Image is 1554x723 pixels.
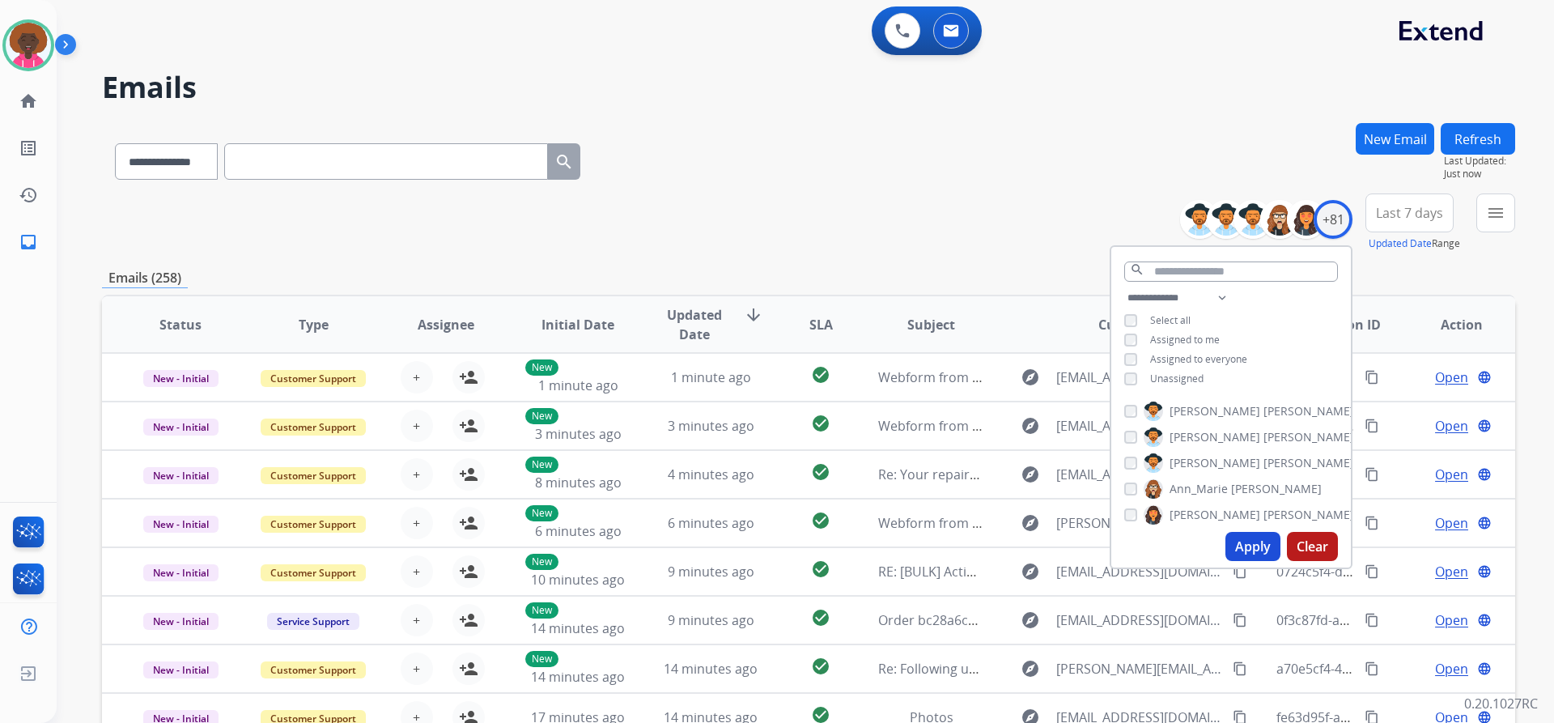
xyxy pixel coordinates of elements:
[413,610,420,630] span: +
[1444,155,1515,168] span: Last Updated:
[1233,613,1247,627] mat-icon: content_copy
[878,563,1288,581] span: RE: [BULK] Action required: Extend claim approved for replacement
[1021,659,1040,678] mat-icon: explore
[1314,200,1352,239] div: +81
[1369,236,1460,250] span: Range
[459,368,478,387] mat-icon: person_add
[1486,203,1505,223] mat-icon: menu
[143,370,219,387] span: New - Initial
[658,305,732,344] span: Updated Date
[664,660,758,678] span: 14 minutes ago
[668,466,754,483] span: 4 minutes ago
[1444,168,1515,181] span: Just now
[668,563,754,581] span: 9 minutes ago
[811,608,830,627] mat-icon: check_circle
[1170,507,1260,523] span: [PERSON_NAME]
[401,507,433,539] button: +
[878,466,1115,483] span: Re: Your repaired product has shipped
[413,562,420,581] span: +
[1021,416,1040,436] mat-icon: explore
[1435,610,1468,630] span: Open
[19,91,38,111] mat-icon: home
[1233,661,1247,676] mat-icon: content_copy
[1170,403,1260,419] span: [PERSON_NAME]
[143,516,219,533] span: New - Initial
[1021,465,1040,484] mat-icon: explore
[1365,419,1379,433] mat-icon: content_copy
[1263,429,1354,445] span: [PERSON_NAME]
[878,514,1345,532] span: Webform from [PERSON_NAME][EMAIL_ADDRESS][DOMAIN_NAME] on [DATE]
[261,370,366,387] span: Customer Support
[401,604,433,636] button: +
[1365,194,1454,232] button: Last 7 days
[531,571,625,589] span: 10 minutes ago
[1263,455,1354,471] span: [PERSON_NAME]
[668,514,754,532] span: 6 minutes ago
[1150,372,1204,385] span: Unassigned
[401,458,433,491] button: +
[143,613,219,630] span: New - Initial
[1170,481,1228,497] span: Ann_Marie
[261,516,366,533] span: Customer Support
[459,416,478,436] mat-icon: person_add
[671,368,751,386] span: 1 minute ago
[878,611,1165,629] span: Order bc28a6c3-1cf9-4eb2-9a15-d9871bee8e62
[744,305,763,325] mat-icon: arrow_downward
[811,462,830,482] mat-icon: check_circle
[413,368,420,387] span: +
[459,562,478,581] mat-icon: person_add
[1021,368,1040,387] mat-icon: explore
[1435,562,1468,581] span: Open
[535,474,622,491] span: 8 minutes ago
[1365,467,1379,482] mat-icon: content_copy
[1464,694,1538,713] p: 0.20.1027RC
[1276,660,1519,678] span: a70e5cf4-4369-415c-b920-449e11c930cc
[811,414,830,433] mat-icon: check_circle
[1435,513,1468,533] span: Open
[261,564,366,581] span: Customer Support
[1276,563,1509,581] span: 0724c5f4-d8f3-4e2e-a790-5ff4f9ed34bf
[143,661,219,678] span: New - Initial
[878,660,1093,678] span: Re: Following up: Your Extend claim
[267,613,359,630] span: Service Support
[525,651,558,667] p: New
[1365,516,1379,530] mat-icon: content_copy
[1056,659,1223,678] span: [PERSON_NAME][EMAIL_ADDRESS][DOMAIN_NAME]
[1225,532,1280,561] button: Apply
[1150,313,1191,327] span: Select all
[1435,416,1468,436] span: Open
[143,564,219,581] span: New - Initial
[525,408,558,424] p: New
[878,417,1245,435] span: Webform from [EMAIL_ADDRESS][DOMAIN_NAME] on [DATE]
[1231,481,1322,497] span: [PERSON_NAME]
[1365,613,1379,627] mat-icon: content_copy
[401,361,433,393] button: +
[261,661,366,678] span: Customer Support
[1376,210,1443,216] span: Last 7 days
[418,315,474,334] span: Assignee
[413,659,420,678] span: +
[1170,429,1260,445] span: [PERSON_NAME]
[541,315,614,334] span: Initial Date
[1477,516,1492,530] mat-icon: language
[1477,613,1492,627] mat-icon: language
[1369,237,1432,250] button: Updated Date
[1150,352,1247,366] span: Assigned to everyone
[1263,403,1354,419] span: [PERSON_NAME]
[907,315,955,334] span: Subject
[668,417,754,435] span: 3 minutes ago
[811,657,830,676] mat-icon: check_circle
[102,268,188,288] p: Emails (258)
[525,554,558,570] p: New
[459,610,478,630] mat-icon: person_add
[413,416,420,436] span: +
[1056,416,1223,436] span: [EMAIL_ADDRESS][DOMAIN_NAME]
[531,619,625,637] span: 14 minutes ago
[554,152,574,172] mat-icon: search
[1435,368,1468,387] span: Open
[535,522,622,540] span: 6 minutes ago
[102,71,1515,104] h2: Emails
[19,138,38,158] mat-icon: list_alt
[1477,564,1492,579] mat-icon: language
[459,659,478,678] mat-icon: person_add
